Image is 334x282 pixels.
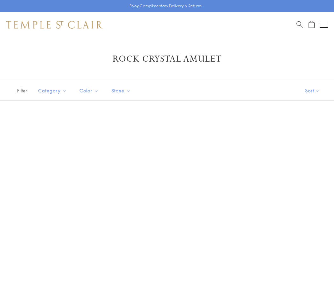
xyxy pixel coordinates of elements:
[16,53,318,65] h1: Rock Crystal Amulet
[108,87,136,95] span: Stone
[6,21,102,29] img: Temple St. Clair
[296,21,303,29] a: Search
[291,81,334,100] button: Show sort by
[35,87,72,95] span: Category
[129,3,202,9] p: Enjoy Complimentary Delivery & Returns
[309,21,315,29] a: Open Shopping Bag
[33,84,72,98] button: Category
[320,21,328,29] button: Open navigation
[107,84,136,98] button: Stone
[75,84,103,98] button: Color
[76,87,103,95] span: Color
